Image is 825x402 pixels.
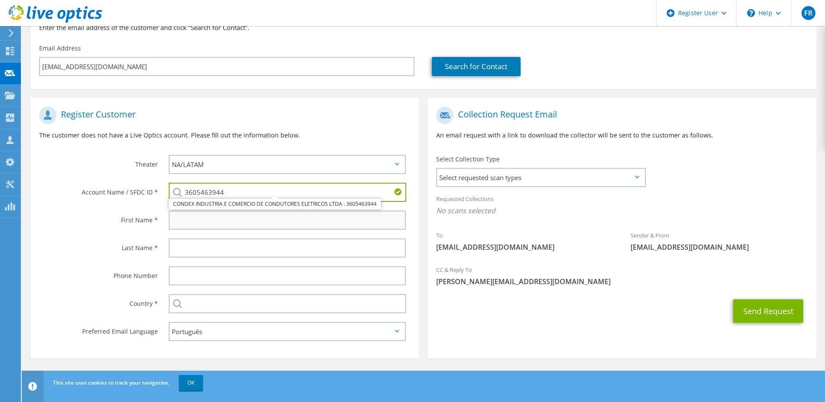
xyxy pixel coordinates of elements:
label: Select Collection Type [436,155,500,164]
li: CONDEX INDUSTRIA E COMERCIO DE CONDUTORES ELETRICOS LTDA : 3605463944 [169,199,381,209]
span: Select requested scan types [437,169,644,186]
div: Sender & From [622,226,816,256]
h3: Enter the email address of the customer and click “Search for Contact”. [39,23,808,32]
div: CC & Reply To [428,261,816,291]
label: Preferred Email Language [39,322,158,336]
span: [EMAIL_ADDRESS][DOMAIN_NAME] [436,242,613,252]
p: An email request with a link to download the collector will be sent to the customer as follows. [436,131,807,140]
a: OK [179,375,203,391]
label: Phone Number [39,266,158,280]
p: The customer does not have a Live Optics account. Please fill out the information below. [39,131,410,140]
a: Search for Contact [432,57,521,76]
label: Last Name * [39,238,158,252]
span: This site uses cookies to track your navigation. [53,379,170,386]
h1: Collection Request Email [436,107,803,124]
label: Account Name / SFDC ID * [39,183,158,197]
div: To [428,226,622,256]
svg: \n [747,9,755,17]
span: FR [802,6,815,20]
div: Requested Collections [428,190,816,222]
button: Send Request [733,299,803,323]
h1: Register Customer [39,107,406,124]
label: Theater [39,155,158,169]
span: [PERSON_NAME][EMAIL_ADDRESS][DOMAIN_NAME] [436,277,807,286]
label: First Name * [39,211,158,224]
span: No scans selected [436,206,807,215]
span: [EMAIL_ADDRESS][DOMAIN_NAME] [631,242,808,252]
label: Email Address [39,44,81,53]
label: Country * [39,294,158,308]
